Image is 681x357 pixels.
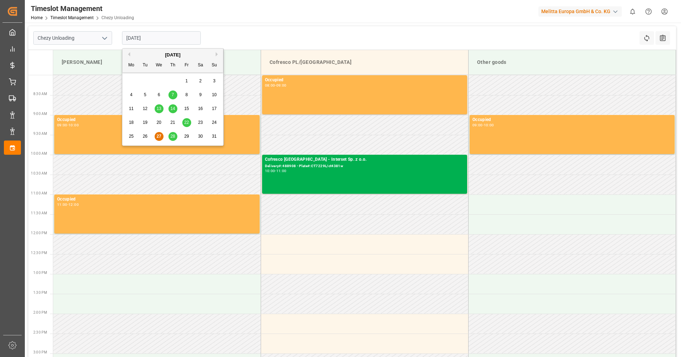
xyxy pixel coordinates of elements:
[144,92,146,97] span: 5
[641,4,657,20] button: Help Center
[57,196,257,203] div: Occupied
[182,104,191,113] div: Choose Friday, August 15th, 2025
[168,90,177,99] div: Choose Thursday, August 7th, 2025
[170,106,175,111] span: 14
[141,61,150,70] div: Tu
[196,61,205,70] div: Sa
[33,132,47,136] span: 9:30 AM
[168,118,177,127] div: Choose Thursday, August 21st, 2025
[155,132,164,141] div: Choose Wednesday, August 27th, 2025
[196,118,205,127] div: Choose Saturday, August 23rd, 2025
[33,112,47,116] span: 9:00 AM
[538,6,622,17] div: Melitta Europa GmbH & Co. KG
[168,132,177,141] div: Choose Thursday, August 28th, 2025
[158,92,160,97] span: 6
[168,104,177,113] div: Choose Thursday, August 14th, 2025
[126,52,130,56] button: Previous Month
[276,84,287,87] div: 09:00
[31,3,134,14] div: Timeslot Management
[168,61,177,70] div: Th
[127,132,136,141] div: Choose Monday, August 25th, 2025
[265,77,464,84] div: Occupied
[68,123,79,127] div: 10:00
[210,61,219,70] div: Su
[213,78,216,83] span: 3
[212,92,216,97] span: 10
[122,31,201,45] input: DD-MM-YYYY
[212,134,216,139] span: 31
[33,311,47,314] span: 2:00 PM
[484,123,494,127] div: 10:00
[472,116,672,123] div: Occupied
[267,56,463,69] div: Cofresco PL/[GEOGRAPHIC_DATA]
[31,231,47,235] span: 12:00 PM
[57,203,67,206] div: 11:00
[31,211,47,215] span: 11:30 AM
[129,134,133,139] span: 25
[33,92,47,96] span: 8:30 AM
[33,291,47,295] span: 1:30 PM
[141,118,150,127] div: Choose Tuesday, August 19th, 2025
[538,5,625,18] button: Melitta Europa GmbH & Co. KG
[265,84,275,87] div: 08:00
[33,271,47,275] span: 1:00 PM
[127,118,136,127] div: Choose Monday, August 18th, 2025
[129,120,133,125] span: 18
[124,74,221,143] div: month 2025-08
[182,118,191,127] div: Choose Friday, August 22nd, 2025
[143,134,147,139] span: 26
[57,116,257,123] div: Occupied
[265,163,464,169] div: Delivery#:488908 - Plate#:CT7229L/ct4381w
[210,104,219,113] div: Choose Sunday, August 17th, 2025
[143,120,147,125] span: 19
[130,92,133,97] span: 4
[198,106,203,111] span: 16
[143,106,147,111] span: 12
[141,104,150,113] div: Choose Tuesday, August 12th, 2025
[182,77,191,86] div: Choose Friday, August 1st, 2025
[59,56,255,69] div: [PERSON_NAME]
[127,90,136,99] div: Choose Monday, August 4th, 2025
[182,90,191,99] div: Choose Friday, August 8th, 2025
[31,152,47,155] span: 10:00 AM
[196,77,205,86] div: Choose Saturday, August 2nd, 2025
[216,52,220,56] button: Next Month
[31,191,47,195] span: 11:00 AM
[196,90,205,99] div: Choose Saturday, August 9th, 2025
[474,56,670,69] div: Other goods
[67,203,68,206] div: -
[155,90,164,99] div: Choose Wednesday, August 6th, 2025
[184,106,189,111] span: 15
[155,118,164,127] div: Choose Wednesday, August 20th, 2025
[199,92,202,97] span: 9
[198,134,203,139] span: 30
[50,15,94,20] a: Timeslot Management
[186,92,188,97] span: 8
[265,169,275,172] div: 10:00
[210,118,219,127] div: Choose Sunday, August 24th, 2025
[99,33,110,44] button: open menu
[129,106,133,111] span: 11
[156,120,161,125] span: 20
[483,123,484,127] div: -
[57,123,67,127] div: 09:00
[33,31,112,45] input: Type to search/select
[625,4,641,20] button: show 0 new notifications
[141,90,150,99] div: Choose Tuesday, August 5th, 2025
[155,61,164,70] div: We
[210,90,219,99] div: Choose Sunday, August 10th, 2025
[31,171,47,175] span: 10:30 AM
[199,78,202,83] span: 2
[212,106,216,111] span: 17
[265,156,464,163] div: Cofresco [GEOGRAPHIC_DATA] - Interset Sp. z o.o.
[33,350,47,354] span: 3:00 PM
[196,104,205,113] div: Choose Saturday, August 16th, 2025
[182,132,191,141] div: Choose Friday, August 29th, 2025
[210,132,219,141] div: Choose Sunday, August 31st, 2025
[67,123,68,127] div: -
[172,92,174,97] span: 7
[186,78,188,83] span: 1
[276,169,287,172] div: 11:00
[170,134,175,139] span: 28
[472,123,483,127] div: 09:00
